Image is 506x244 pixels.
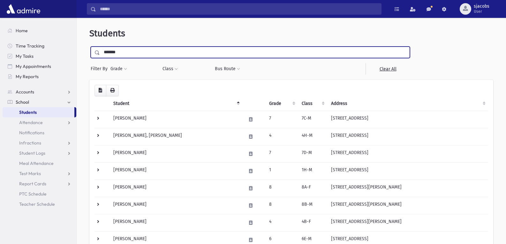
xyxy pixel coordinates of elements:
[3,168,76,179] a: Test Marks
[5,3,42,15] img: AdmirePro
[19,160,54,166] span: Meal Attendance
[265,111,298,128] td: 7
[3,87,76,97] a: Accounts
[474,4,489,9] span: sjacobs
[327,197,488,214] td: [STREET_ADDRESS][PERSON_NAME]
[110,180,242,197] td: [PERSON_NAME]
[265,96,298,111] th: Grade: activate to sort column ascending
[106,85,119,96] button: Print
[3,41,76,51] a: Time Tracking
[3,26,76,36] a: Home
[3,51,76,61] a: My Tasks
[110,96,242,111] th: Student: activate to sort column descending
[298,128,327,145] td: 4H-M
[110,145,242,162] td: [PERSON_NAME]
[19,171,41,176] span: Test Marks
[298,197,327,214] td: 8B-M
[3,138,76,148] a: Infractions
[265,214,298,231] td: 4
[110,197,242,214] td: [PERSON_NAME]
[16,99,29,105] span: School
[19,191,47,197] span: PTC Schedule
[265,145,298,162] td: 7
[16,53,34,59] span: My Tasks
[16,89,34,95] span: Accounts
[215,63,240,75] button: Bus Route
[3,189,76,199] a: PTC Schedule
[327,214,488,231] td: [STREET_ADDRESS][PERSON_NAME]
[3,148,76,158] a: Student Logs
[89,28,125,39] span: Students
[265,128,298,145] td: 4
[298,214,327,231] td: 4B-F
[19,130,44,136] span: Notifications
[3,97,76,107] a: School
[474,9,489,14] span: User
[327,145,488,162] td: [STREET_ADDRESS]
[110,214,242,231] td: [PERSON_NAME]
[19,201,55,207] span: Teacher Schedule
[3,71,76,82] a: My Reports
[110,63,127,75] button: Grade
[91,65,110,72] span: Filter By
[16,28,28,33] span: Home
[298,96,327,111] th: Class: activate to sort column ascending
[3,107,74,117] a: Students
[19,150,45,156] span: Student Logs
[110,111,242,128] td: [PERSON_NAME]
[327,96,488,111] th: Address: activate to sort column ascending
[162,63,178,75] button: Class
[3,179,76,189] a: Report Cards
[3,158,76,168] a: Meal Attendance
[3,199,76,209] a: Teacher Schedule
[19,181,46,187] span: Report Cards
[327,180,488,197] td: [STREET_ADDRESS][PERSON_NAME]
[3,128,76,138] a: Notifications
[265,162,298,180] td: 1
[298,145,327,162] td: 7D-M
[19,109,37,115] span: Students
[16,63,51,69] span: My Appointments
[94,85,106,96] button: CSV
[298,162,327,180] td: 1H-M
[265,180,298,197] td: 8
[19,120,43,125] span: Attendance
[366,63,410,75] a: Clear All
[19,140,41,146] span: Infractions
[327,111,488,128] td: [STREET_ADDRESS]
[327,128,488,145] td: [STREET_ADDRESS]
[298,111,327,128] td: 7C-M
[327,162,488,180] td: [STREET_ADDRESS]
[110,128,242,145] td: [PERSON_NAME], [PERSON_NAME]
[265,197,298,214] td: 8
[96,3,381,15] input: Search
[298,180,327,197] td: 8A-F
[110,162,242,180] td: [PERSON_NAME]
[16,43,44,49] span: Time Tracking
[3,61,76,71] a: My Appointments
[3,117,76,128] a: Attendance
[16,74,39,79] span: My Reports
